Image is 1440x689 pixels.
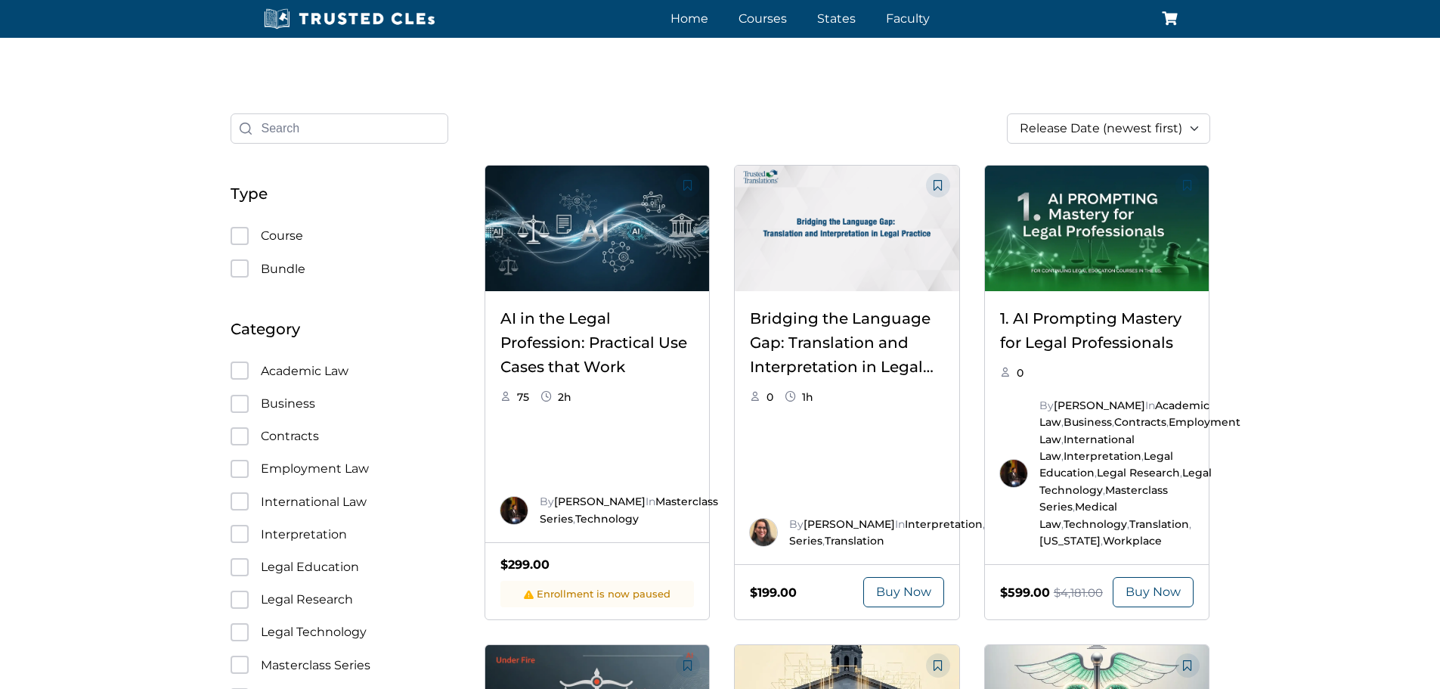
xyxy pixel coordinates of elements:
img: 1. AI Prompting Mastery for Legal Professionals [985,166,1209,292]
a: [PERSON_NAME] [554,495,646,508]
a: Contracts [1114,415,1166,429]
label: Interpretation [231,524,448,545]
input: Search [231,113,448,144]
a: [US_STATE] [1039,534,1101,548]
input: Course [231,227,249,245]
a: AI in the Legal Profession: Practical Use Cases that Work [500,309,687,376]
label: Contracts [231,426,448,446]
a: Interpretation [905,517,983,531]
label: Business [231,393,448,414]
span: $199.00 [750,585,797,600]
label: International Law [231,492,448,512]
span: $299.00 [500,557,550,572]
span: 1h [802,390,813,404]
a: States [813,8,859,29]
h3: 1. AI Prompting Mastery for Legal Professionals [1000,306,1194,355]
div: By In , , [789,516,1048,550]
input: Contracts [231,427,249,445]
label: Legal Education [231,557,448,577]
h3: Category [231,315,448,343]
a: Faculty [882,8,934,29]
h3: Bridging the Language Gap: Translation and Interpretation in Legal Practice [750,306,944,379]
input: Legal Technology [231,623,249,641]
label: Legal Technology [231,622,448,642]
a: Employment Law [1039,415,1240,445]
label: Masterclass Series [231,655,448,675]
input: Business [231,395,249,413]
a: 1. AI Prompting Mastery for Legal Professionals [1000,309,1181,352]
input: Employment Law [231,460,249,478]
label: Legal Research [231,589,448,610]
label: Employment Law [231,458,448,479]
a: Business [1064,415,1112,429]
a: International Law [1039,433,1135,463]
a: Legal Technology [1039,466,1212,496]
div: By In , , , , , , , , , , , , , , [1039,397,1240,550]
span: 2h [558,390,571,404]
a: Workplace [1103,534,1162,548]
img: Trusted CLEs [259,8,440,30]
img: Richard Estevez [500,497,528,524]
h3: AI in the Legal Profession: Practical Use Cases that Work [500,306,695,379]
a: [PERSON_NAME] [1054,399,1145,412]
span: $599.00 [1000,585,1050,600]
input: Academic Law [231,362,249,380]
a: Technology [1064,517,1127,531]
a: Translation [1129,517,1189,531]
img: AI in the Legal Profession: Practical Use Cases that Work [485,166,710,292]
input: Masterclass Series [231,656,249,674]
img: Bridging the Language Gap: Translation and Interpretation in Legal Practice [735,166,959,292]
div: Enrollment is now paused [500,581,695,608]
input: Legal Education [231,558,249,576]
span: 75 [517,390,529,404]
label: Academic Law [231,361,448,381]
input: International Law [231,492,249,511]
input: Interpretation [231,525,249,543]
a: Buy Now [863,577,944,607]
a: Interpretation [1064,449,1141,463]
a: Courses [735,8,791,29]
a: Translation [825,534,884,548]
input: Legal Research [231,591,249,609]
div: By In , [540,493,718,527]
h3: Type [231,180,448,207]
del: $4,181.00 [1054,585,1103,600]
label: Course [231,225,448,246]
span: Release Date (newest first) [1020,121,1182,135]
img: Richard Estevez [1000,460,1027,487]
a: Medical Law [1039,500,1117,530]
a: Buy Now [1113,577,1194,607]
a: Legal Research [1097,466,1180,480]
a: Technology [575,512,639,526]
a: Home [667,8,712,29]
a: Masterclass Series [789,517,1048,548]
a: [PERSON_NAME] [804,517,895,531]
label: Bundle [231,259,448,279]
a: Bridging the Language Gap: Translation and Interpretation in Legal Practice [750,309,934,400]
input: Bundle [231,259,249,278]
span: 0 [1017,366,1023,380]
a: Masterclass Series [540,495,718,525]
span: 0 [766,390,773,404]
img: Liliana Ward [750,519,777,546]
